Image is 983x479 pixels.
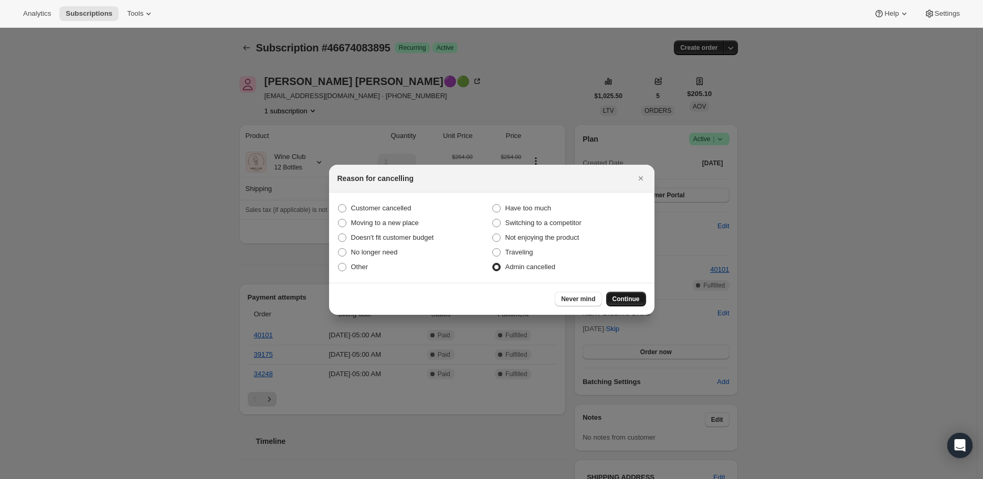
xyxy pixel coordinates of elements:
[505,233,579,241] span: Not enjoying the product
[505,248,533,256] span: Traveling
[351,233,434,241] span: Doesn't fit customer budget
[121,6,160,21] button: Tools
[505,263,555,271] span: Admin cancelled
[868,6,915,21] button: Help
[66,9,112,18] span: Subscriptions
[127,9,143,18] span: Tools
[23,9,51,18] span: Analytics
[561,295,595,303] span: Never mind
[505,219,582,227] span: Switching to a competitor
[337,173,414,184] h2: Reason for cancelling
[59,6,119,21] button: Subscriptions
[884,9,899,18] span: Help
[918,6,966,21] button: Settings
[633,171,648,186] button: Close
[351,219,419,227] span: Moving to a new place
[17,6,57,21] button: Analytics
[935,9,960,18] span: Settings
[555,292,601,306] button: Never mind
[947,433,973,458] div: Open Intercom Messenger
[505,204,551,212] span: Have too much
[612,295,640,303] span: Continue
[606,292,646,306] button: Continue
[351,204,411,212] span: Customer cancelled
[351,263,368,271] span: Other
[351,248,398,256] span: No longer need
